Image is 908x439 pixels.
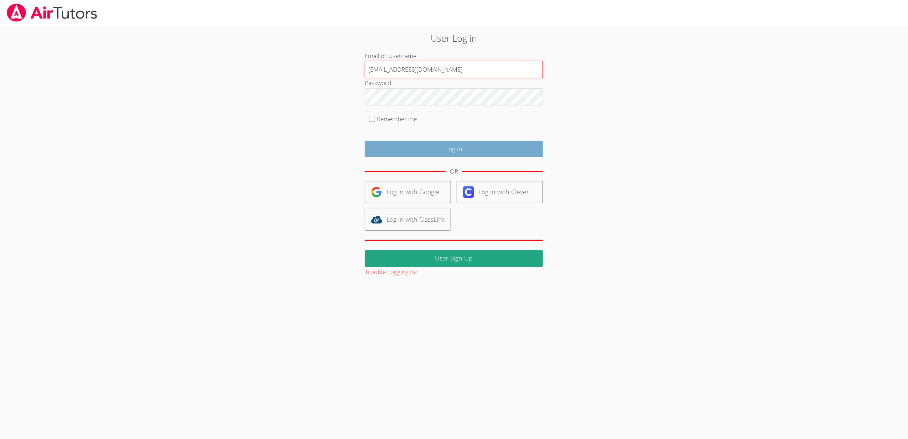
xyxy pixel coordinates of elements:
[6,4,98,22] img: airtutors_banner-c4298cdbf04f3fff15de1276eac7730deb9818008684d7c2e4769d2f7ddbe033.png
[450,166,458,177] div: OR
[377,115,417,123] label: Remember me
[365,181,451,203] a: Log in with Google
[209,31,699,45] h2: User Log in
[457,181,543,203] a: Log in with Clever
[365,209,451,231] a: Log in with ClassLink
[365,52,416,60] label: Email or Username
[365,250,543,267] a: User Sign Up
[371,214,382,225] img: classlink-logo-d6bb404cc1216ec64c9a2012d9dc4662098be43eaf13dc465df04b49fa7ab582.svg
[365,141,543,157] input: Log in
[463,186,474,198] img: clever-logo-6eab21bc6e7a338710f1a6ff85c0baf02591cd810cc4098c63d3a4b26e2feb20.svg
[365,79,391,87] label: Password
[365,267,417,277] button: Trouble Logging In?
[371,186,382,198] img: google-logo-50288ca7cdecda66e5e0955fdab243c47b7ad437acaf1139b6f446037453330a.svg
